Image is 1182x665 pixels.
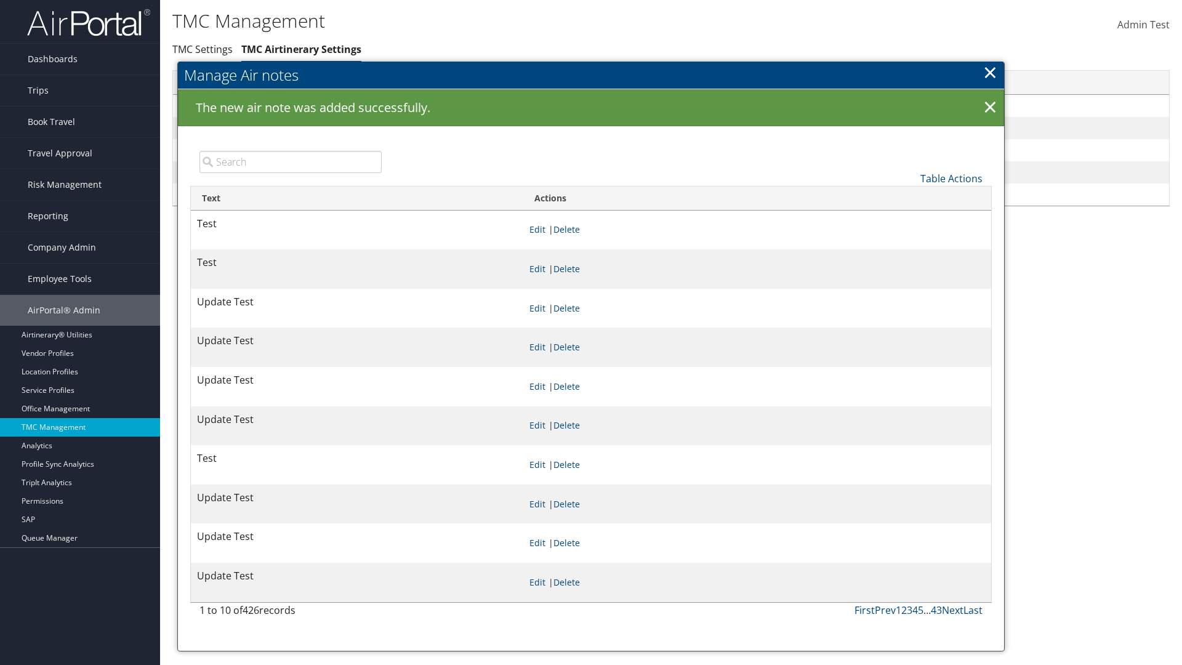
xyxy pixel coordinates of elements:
h2: Manage Air notes [178,62,1004,89]
p: Update Test [197,568,517,584]
td: 30 Seconds to Fly [173,95,906,117]
a: Edit [529,302,545,314]
span: Admin Test [1117,18,1170,31]
p: Test [197,451,517,467]
a: TMC Airtinerary Settings [241,42,361,56]
a: Edit [529,381,545,392]
td: | [523,249,991,289]
a: 4 [912,603,918,617]
p: Test [197,255,517,271]
div: 1 to 10 of records [199,603,382,624]
a: Edit [529,263,545,275]
p: Update Test [197,529,517,545]
p: Test [197,216,517,232]
a: Delete [553,498,580,510]
a: × [979,95,1001,120]
a: Prev [875,603,896,617]
img: airportal-logo.png [27,8,150,37]
input: Search [199,151,382,173]
a: Edit [529,576,545,588]
span: Book Travel [28,107,75,137]
span: Company Admin [28,232,96,263]
a: Edit [529,537,545,549]
span: Reporting [28,201,68,232]
td: [PERSON_NAME] Business Travel [173,183,906,206]
a: Table Actions [920,172,983,185]
td: | [523,523,991,563]
a: 43 [931,603,942,617]
a: TMC Settings [172,42,233,56]
td: | [523,563,991,602]
th: Actions [906,71,1169,95]
a: 2 [901,603,907,617]
span: 426 [243,603,259,617]
a: 3 [907,603,912,617]
a: Admin Test [1117,6,1170,44]
a: Delete [553,576,580,588]
p: Update Test [197,373,517,389]
p: Update Test [197,294,517,310]
a: Delete [553,537,580,549]
span: Employee Tools [28,264,92,294]
td: | [523,485,991,524]
td: | [523,328,991,367]
h1: TMC Management [172,8,837,34]
span: AirPortal® Admin [28,295,100,326]
a: Edit [529,498,545,510]
span: Risk Management [28,169,102,200]
span: Dashboards [28,44,78,75]
a: Delete [553,419,580,431]
th: Actions [523,187,991,211]
a: Edit [529,341,545,353]
td: | [523,367,991,406]
a: Delete [553,224,580,235]
p: Update Test [197,333,517,349]
p: Update Test [197,412,517,428]
span: … [923,603,931,617]
td: | [523,406,991,446]
a: First [854,603,875,617]
a: Delete [553,459,580,470]
a: Edit [529,224,545,235]
span: Travel Approval [28,138,92,169]
th: Name: activate to sort column ascending [173,71,906,95]
a: 5 [918,603,923,617]
a: Delete [553,381,580,392]
a: Delete [553,302,580,314]
a: Delete [553,341,580,353]
a: Delete [553,263,580,275]
td: | [523,289,991,328]
td: Dynamic [173,161,906,183]
a: Last [963,603,983,617]
span: Trips [28,75,49,106]
td: | [523,211,991,250]
a: × [983,60,997,84]
div: The new air note was added successfully. [178,89,1004,126]
a: Next [942,603,963,617]
a: 1 [896,603,901,617]
a: Edit [529,459,545,470]
th: Text [191,187,523,211]
a: Edit [529,419,545,431]
td: HMHF [173,139,906,161]
td: Motor City Travel [173,117,906,139]
td: | [523,445,991,485]
p: Update Test [197,490,517,506]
